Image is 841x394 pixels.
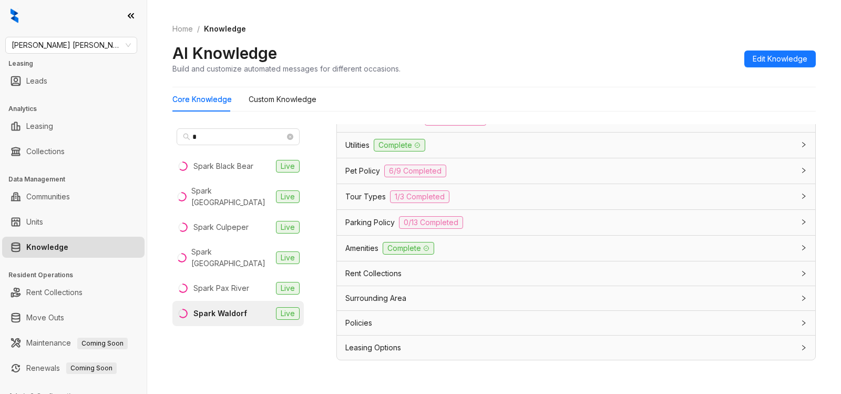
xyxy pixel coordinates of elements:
a: Knowledge [26,237,68,258]
span: Gates Hudson [12,37,131,53]
div: Core Knowledge [172,94,232,105]
span: search [183,133,190,140]
div: Custom Knowledge [249,94,316,105]
li: Leads [2,70,145,92]
span: Parking Policy [345,217,395,228]
li: / [197,23,200,35]
div: Build and customize automated messages for different occasions. [172,63,401,74]
div: Policies [337,311,815,335]
span: Utilities [345,139,370,151]
span: Live [276,190,300,203]
h3: Resident Operations [8,270,147,280]
a: Leads [26,70,47,92]
button: Edit Knowledge [744,50,816,67]
li: Move Outs [2,307,145,328]
span: Policies [345,317,372,329]
span: Live [276,221,300,234]
span: Tour Types [345,191,386,203]
div: AmenitiesComplete [337,236,815,261]
span: 1/3 Completed [390,190,449,203]
li: Renewals [2,358,145,379]
span: Coming Soon [66,362,117,374]
span: collapsed [801,345,807,351]
li: Communities [2,186,145,207]
span: Amenities [345,243,378,254]
li: Knowledge [2,237,145,258]
span: Complete [383,242,434,255]
span: Live [276,251,300,264]
div: Spark [GEOGRAPHIC_DATA] [191,246,272,269]
a: Units [26,211,43,233]
span: Coming Soon [77,338,128,349]
span: Live [276,160,300,173]
a: Collections [26,141,65,162]
span: collapsed [801,320,807,326]
div: Surrounding Area [337,286,815,310]
h3: Data Management [8,175,147,184]
span: collapsed [801,193,807,199]
div: UtilitiesComplete [337,133,815,158]
a: Communities [26,186,70,207]
a: Move Outs [26,307,64,328]
div: Pet Policy6/9 Completed [337,158,815,184]
span: close-circle [287,134,293,140]
span: collapsed [801,142,807,148]
span: collapsed [801,167,807,174]
span: collapsed [801,245,807,251]
div: Tour Types1/3 Completed [337,184,815,209]
div: Spark [GEOGRAPHIC_DATA] [191,185,272,208]
h3: Leasing [8,59,147,68]
span: Live [276,282,300,295]
div: Spark Black Bear [193,160,253,172]
li: Rent Collections [2,282,145,303]
span: Pet Policy [345,165,380,177]
div: Rent Collections [337,261,815,286]
li: Maintenance [2,332,145,353]
span: collapsed [801,295,807,301]
a: Rent Collections [26,282,83,303]
span: Knowledge [204,24,246,33]
h3: Analytics [8,104,147,114]
div: Spark Pax River [193,282,249,294]
span: collapsed [801,270,807,277]
img: logo [11,8,18,23]
div: Spark Waldorf [193,308,247,319]
a: Leasing [26,116,53,137]
span: 0/13 Completed [399,216,463,229]
div: Leasing Options [337,336,815,360]
li: Leasing [2,116,145,137]
h2: AI Knowledge [172,43,277,63]
span: Surrounding Area [345,292,406,304]
a: RenewalsComing Soon [26,358,117,379]
span: Edit Knowledge [753,53,807,65]
span: Leasing Options [345,342,401,353]
span: collapsed [801,219,807,225]
span: Complete [374,139,425,151]
li: Units [2,211,145,233]
div: Spark Culpeper [193,221,249,233]
span: Live [276,307,300,320]
div: Parking Policy0/13 Completed [337,210,815,235]
li: Collections [2,141,145,162]
a: Home [170,23,195,35]
span: Rent Collections [345,268,402,279]
span: 6/9 Completed [384,165,446,177]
